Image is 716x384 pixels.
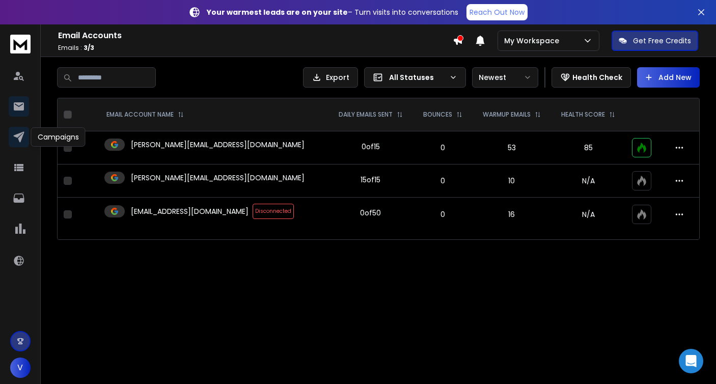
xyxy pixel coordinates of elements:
[572,72,622,83] p: Health Check
[58,30,453,42] h1: Email Accounts
[106,111,184,119] div: EMAIL ACCOUNT NAME
[472,131,551,164] td: 53
[131,206,249,216] p: [EMAIL_ADDRESS][DOMAIN_NAME]
[339,111,393,119] p: DAILY EMAILS SENT
[10,358,31,378] button: V
[504,36,563,46] p: My Workspace
[552,67,631,88] button: Health Check
[420,143,466,153] p: 0
[423,111,452,119] p: BOUNCES
[420,176,466,186] p: 0
[207,7,458,17] p: – Turn visits into conversations
[131,173,305,183] p: [PERSON_NAME][EMAIL_ADDRESS][DOMAIN_NAME]
[472,164,551,198] td: 10
[633,36,691,46] p: Get Free Credits
[31,127,86,147] div: Campaigns
[637,67,700,88] button: Add New
[303,67,358,88] button: Export
[362,142,380,152] div: 0 of 15
[557,209,619,220] p: N/A
[561,111,605,119] p: HEALTH SCORE
[472,67,538,88] button: Newest
[58,44,453,52] p: Emails :
[483,111,531,119] p: WARMUP EMAILS
[472,198,551,232] td: 16
[420,209,466,220] p: 0
[361,175,380,185] div: 15 of 15
[360,208,381,218] div: 0 of 50
[679,349,703,373] div: Open Intercom Messenger
[389,72,445,83] p: All Statuses
[557,176,619,186] p: N/A
[253,204,294,219] span: Disconnected
[466,4,528,20] a: Reach Out Now
[84,43,94,52] span: 3 / 3
[10,35,31,53] img: logo
[131,140,305,150] p: [PERSON_NAME][EMAIL_ADDRESS][DOMAIN_NAME]
[612,31,698,51] button: Get Free Credits
[470,7,525,17] p: Reach Out Now
[551,131,625,164] td: 85
[207,7,348,17] strong: Your warmest leads are on your site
